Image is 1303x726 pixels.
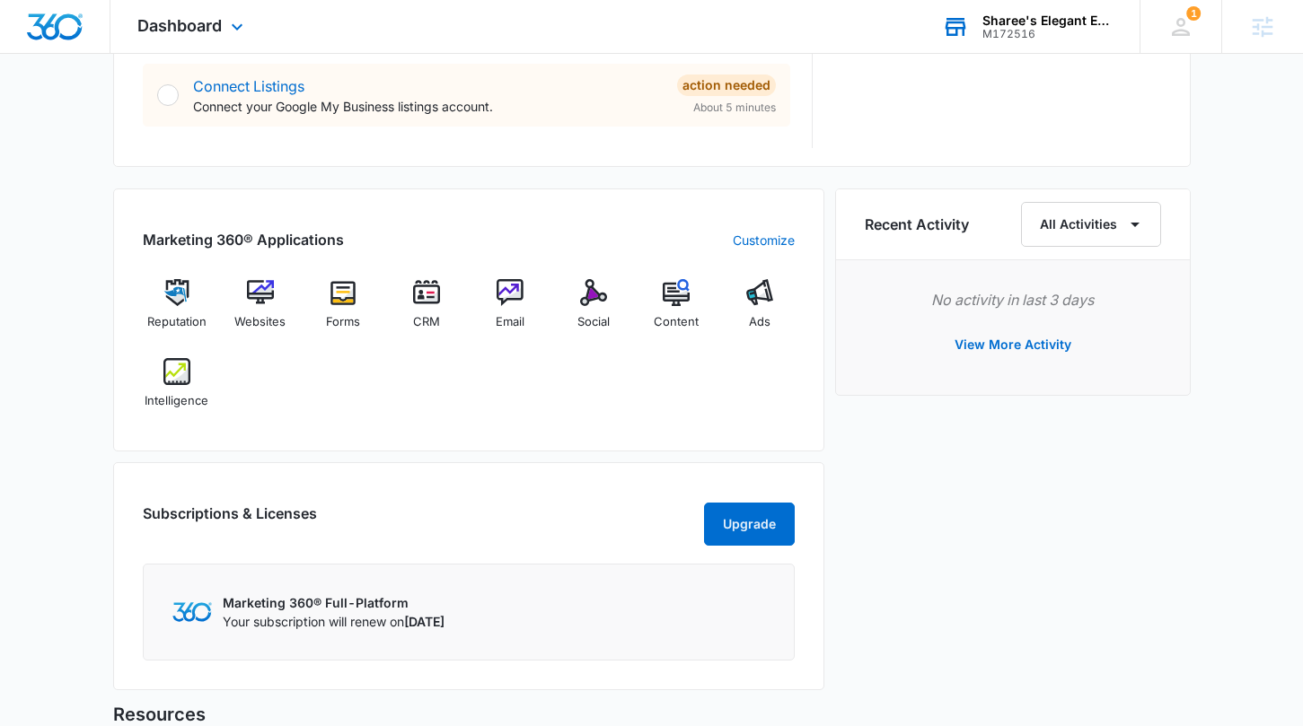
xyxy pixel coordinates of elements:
[749,313,770,331] span: Ads
[404,614,445,629] span: [DATE]
[982,13,1114,28] div: account name
[143,503,317,538] h2: Subscriptions & Licenses
[642,279,711,344] a: Content
[704,503,795,546] button: Upgrade
[137,16,222,35] span: Dashboard
[326,313,360,331] span: Forms
[982,28,1114,40] div: account id
[413,313,440,331] span: CRM
[392,279,462,344] a: CRM
[143,279,212,344] a: Reputation
[1021,202,1161,247] button: All Activities
[193,97,663,116] p: Connect your Google My Business listings account.
[1186,6,1201,21] div: notifications count
[225,279,295,344] a: Websites
[577,313,610,331] span: Social
[145,392,208,410] span: Intelligence
[677,74,776,96] div: Action Needed
[693,100,776,116] span: About 5 minutes
[865,289,1161,311] p: No activity in last 3 days
[172,602,212,621] img: Marketing 360 Logo
[1186,6,1201,21] span: 1
[654,313,699,331] span: Content
[937,323,1089,366] button: View More Activity
[223,593,445,612] p: Marketing 360® Full-Platform
[559,279,628,344] a: Social
[234,313,286,331] span: Websites
[193,77,304,95] a: Connect Listings
[309,279,378,344] a: Forms
[223,612,445,631] p: Your subscription will renew on
[726,279,795,344] a: Ads
[147,313,207,331] span: Reputation
[143,358,212,423] a: Intelligence
[143,229,344,250] h2: Marketing 360® Applications
[733,231,795,249] a: Customize
[476,279,545,344] a: Email
[496,313,524,331] span: Email
[865,214,969,235] h6: Recent Activity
